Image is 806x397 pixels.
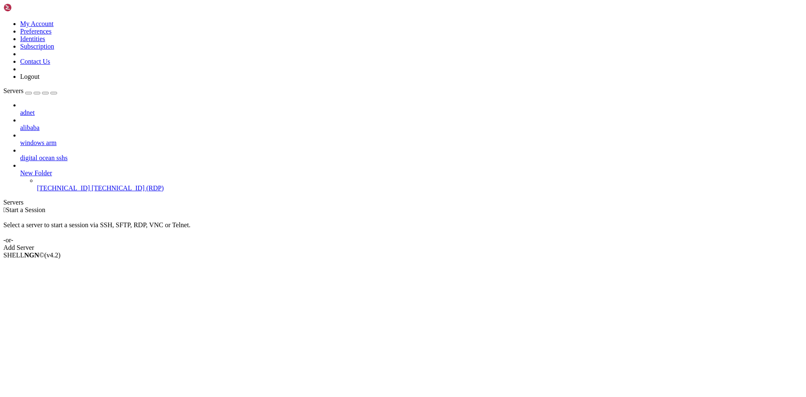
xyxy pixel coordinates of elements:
[20,35,45,42] a: Identities
[20,117,803,132] li: alibaba
[20,154,68,161] span: digital ocean sshs
[3,199,803,206] div: Servers
[20,162,803,192] li: New Folder
[3,3,52,12] img: Shellngn
[37,177,803,192] li: [TECHNICAL_ID] [TECHNICAL_ID] (RDP)
[20,139,803,147] a: windows arm
[20,169,52,176] span: New Folder
[3,214,803,244] div: Select a server to start a session via SSH, SFTP, RDP, VNC or Telnet. -or-
[92,184,164,192] span: [TECHNICAL_ID] (RDP)
[20,139,57,146] span: windows arm
[20,20,54,27] a: My Account
[20,109,35,116] span: adnet
[20,101,803,117] li: adnet
[20,132,803,147] li: windows arm
[37,184,803,192] a: [TECHNICAL_ID] [TECHNICAL_ID] (RDP)
[24,252,39,259] b: NGN
[37,184,90,192] span: [TECHNICAL_ID]
[3,244,803,252] div: Add Server
[3,87,24,94] span: Servers
[3,206,6,213] span: 
[20,169,803,177] a: New Folder
[3,252,60,259] span: SHELL ©
[20,43,54,50] a: Subscription
[6,206,45,213] span: Start a Session
[3,87,57,94] a: Servers
[20,154,803,162] a: digital ocean sshs
[20,109,803,117] a: adnet
[20,73,39,80] a: Logout
[20,28,52,35] a: Preferences
[20,124,803,132] a: alibaba
[20,124,39,131] span: alibaba
[20,147,803,162] li: digital ocean sshs
[44,252,61,259] span: 4.2.0
[20,58,50,65] a: Contact Us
